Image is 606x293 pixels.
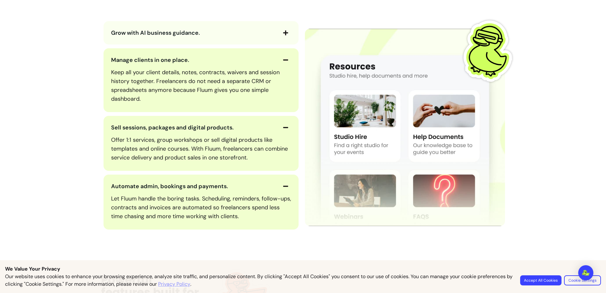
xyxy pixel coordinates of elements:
[111,65,291,106] div: Manage clients in one place.
[111,133,291,164] div: Sell sessions, packages and digital products.
[520,275,561,285] button: Accept All Cookies
[111,182,228,190] span: Automate admin, bookings and payments.
[111,122,291,133] button: Sell sessions, packages and digital products.
[111,55,291,65] button: Manage clients in one place.
[5,273,513,288] p: Our website uses cookies to enhance your browsing experience, analyze site traffic, and personali...
[111,68,291,103] p: Keep all your client details, notes, contracts, waivers and session history together. Freelancers...
[111,56,189,64] span: Manage clients in one place.
[111,192,291,223] div: Automate admin, bookings and payments.
[158,280,190,288] a: Privacy Policy
[578,265,593,280] div: Open Intercom Messenger
[111,181,291,192] button: Automate admin, bookings and payments.
[111,194,291,221] p: Let Fluum handle the boring tasks. Scheduling, reminders, follow-ups, contracts and invoices are ...
[111,124,234,131] span: Sell sessions, packages and digital products.
[111,135,291,162] p: Offer 1:1 services, group workshops or sell digital products like templates and online courses. W...
[5,265,601,273] p: We Value Your Privacy
[564,275,601,285] button: Cookie Settings
[111,29,200,37] span: Grow with AI business guidance.
[458,19,521,82] img: Fluum Duck sticker
[111,27,291,38] button: Grow with AI business guidance.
